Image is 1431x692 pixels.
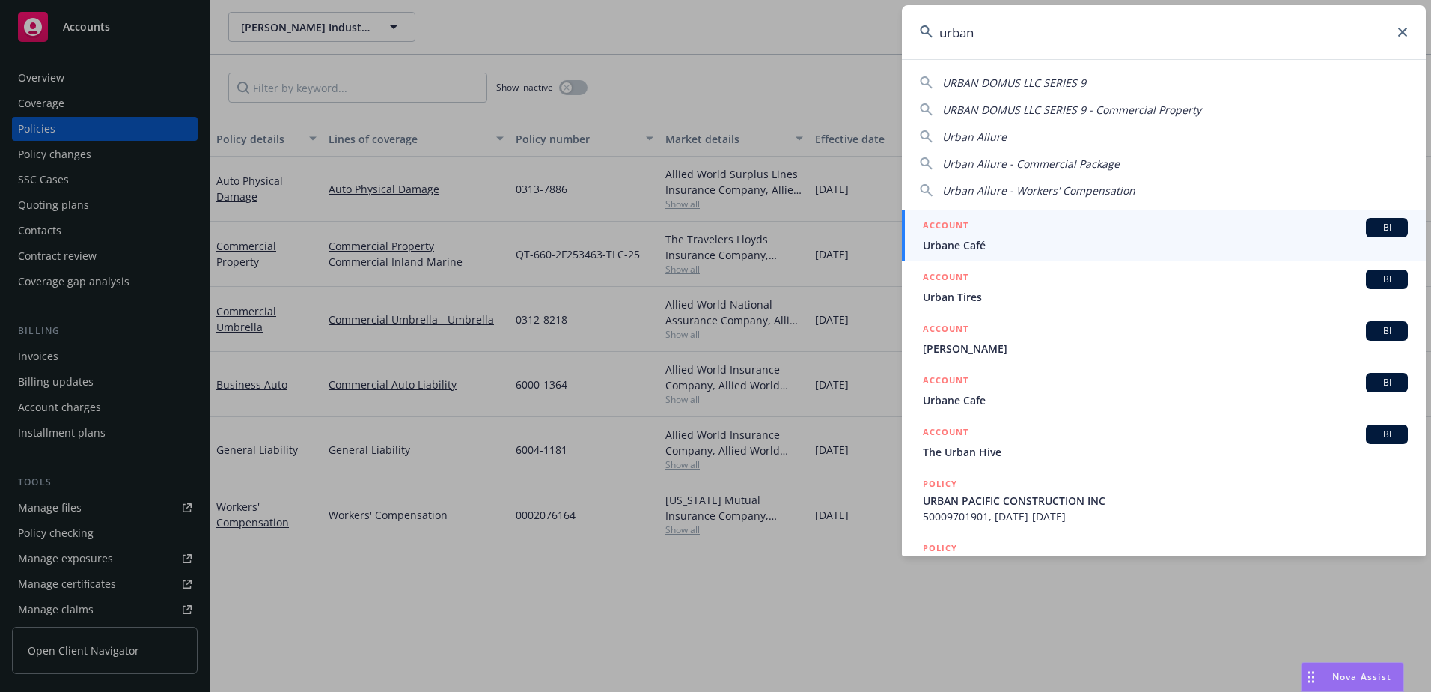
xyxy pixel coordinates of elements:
a: ACCOUNTBIThe Urban Hive [902,416,1426,468]
h5: ACCOUNT [923,218,968,236]
span: 50009701901, [DATE]-[DATE] [923,509,1408,524]
span: BI [1372,324,1402,338]
a: POLICYURBAN PACIFIC CONSTRUCTION INC50009701901, [DATE]-[DATE] [902,468,1426,532]
h5: POLICY [923,541,957,556]
span: BI [1372,221,1402,234]
span: BI [1372,428,1402,441]
span: Urban Allure - Workers' Compensation [942,183,1135,198]
span: Urban Allure - Commercial Package [942,157,1120,171]
span: URBAN PACIFIC CONSTRUCTION INC [923,493,1408,509]
a: ACCOUNTBIUrbane Cafe [902,365,1426,416]
h5: ACCOUNT [923,425,968,443]
span: BI [1372,273,1402,286]
span: Urbane Café [923,237,1408,253]
a: POLICY [902,532,1426,597]
span: Urbane Cafe [923,392,1408,408]
span: URBAN DOMUS LLC SERIES 9 - Commercial Property [942,103,1201,117]
input: Search... [902,5,1426,59]
span: Nova Assist [1332,670,1391,683]
span: Urban Tires [923,289,1408,305]
a: ACCOUNTBIUrbane Café [902,210,1426,261]
a: ACCOUNTBI[PERSON_NAME] [902,313,1426,365]
span: Urban Allure [942,130,1007,144]
span: The Urban Hive [923,444,1408,460]
span: [PERSON_NAME] [923,341,1408,356]
a: ACCOUNTBIUrban Tires [902,261,1426,313]
h5: ACCOUNT [923,270,968,288]
div: Drag to move [1302,663,1320,691]
span: URBAN DOMUS LLC SERIES 9 [942,76,1086,90]
h5: ACCOUNT [923,373,968,391]
h5: ACCOUNT [923,321,968,339]
h5: POLICY [923,476,957,491]
span: BI [1372,376,1402,389]
button: Nova Assist [1301,662,1404,692]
